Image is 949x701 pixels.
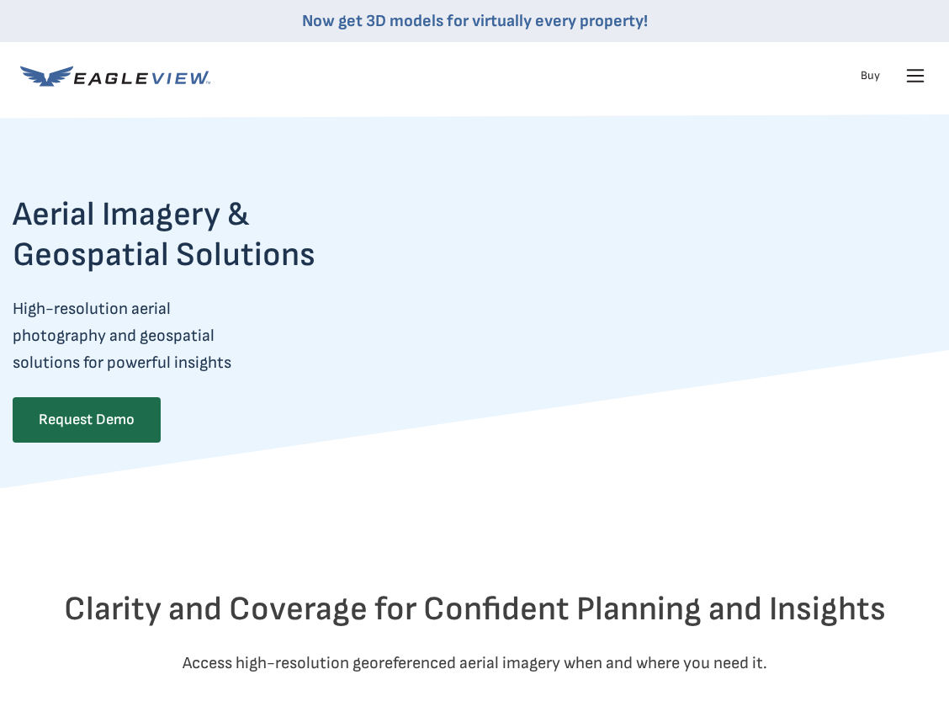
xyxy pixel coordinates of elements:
[302,11,648,31] a: Now get 3D models for virtually every property!
[861,68,880,83] a: Buy
[13,194,357,275] h2: Aerial Imagery & Geospatial Solutions
[13,650,936,677] p: Access high-resolution georeferenced aerial imagery when and where you need it.
[13,589,936,629] h2: Clarity and Coverage for Confident Planning and Insights
[13,295,357,376] p: High-resolution aerial photography and geospatial solutions for powerful insights
[13,397,161,443] a: Request Demo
